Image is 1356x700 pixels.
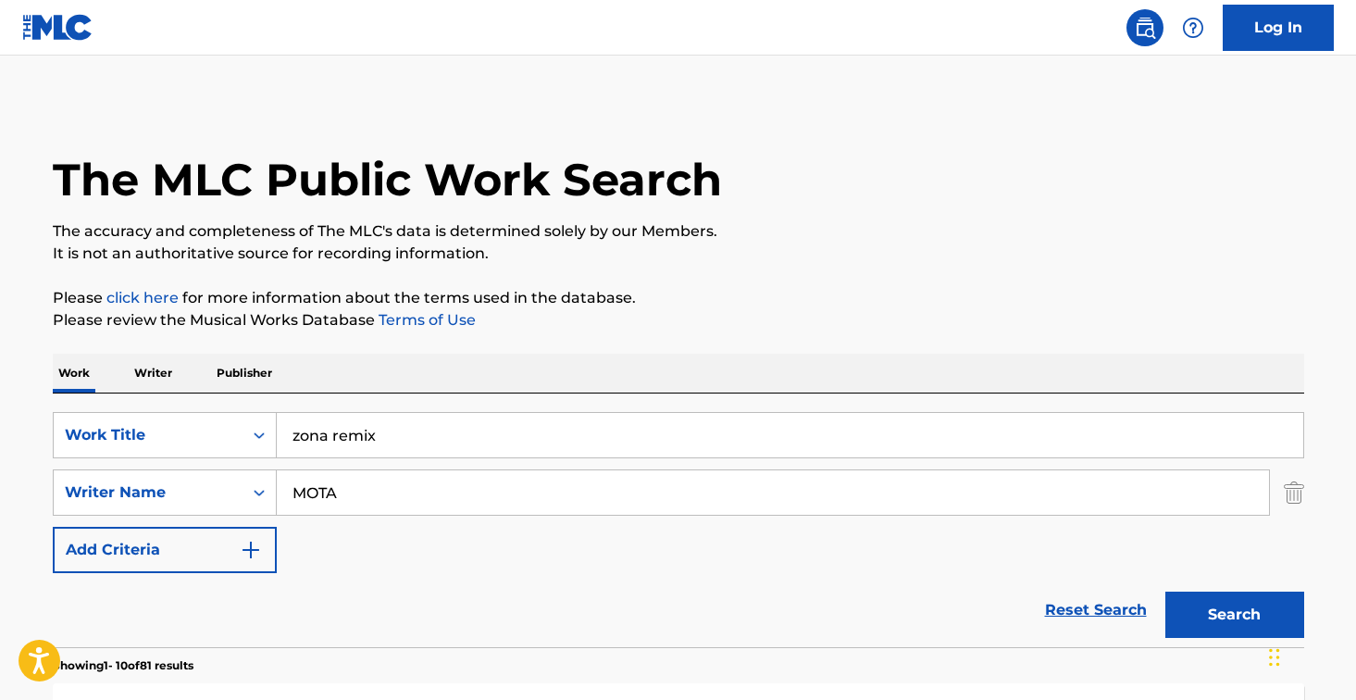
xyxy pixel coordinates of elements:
[1036,590,1156,631] a: Reset Search
[65,424,231,446] div: Work Title
[53,412,1304,647] form: Search Form
[53,657,193,674] p: Showing 1 - 10 of 81 results
[1223,5,1334,51] a: Log In
[53,243,1304,265] p: It is not an authoritative source for recording information.
[129,354,178,393] p: Writer
[1269,630,1280,685] div: Drag
[53,220,1304,243] p: The accuracy and completeness of The MLC's data is determined solely by our Members.
[240,539,262,561] img: 9d2ae6d4665cec9f34b9.svg
[53,152,722,207] h1: The MLC Public Work Search
[211,354,278,393] p: Publisher
[1175,9,1212,46] div: Help
[1284,469,1304,516] img: Delete Criterion
[22,14,93,41] img: MLC Logo
[53,527,277,573] button: Add Criteria
[53,354,95,393] p: Work
[53,287,1304,309] p: Please for more information about the terms used in the database.
[106,289,179,306] a: click here
[1165,592,1304,638] button: Search
[65,481,231,504] div: Writer Name
[1134,17,1156,39] img: search
[1263,611,1356,700] iframe: Chat Widget
[1182,17,1204,39] img: help
[53,309,1304,331] p: Please review the Musical Works Database
[1126,9,1163,46] a: Public Search
[375,311,476,329] a: Terms of Use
